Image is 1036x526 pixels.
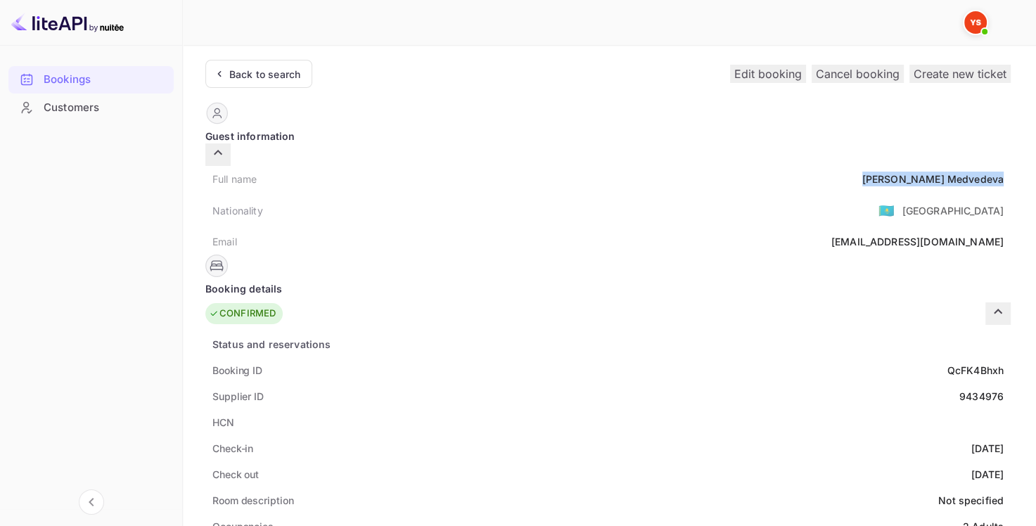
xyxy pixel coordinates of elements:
[212,493,293,508] div: Room description
[8,66,174,92] a: Bookings
[229,67,300,82] div: Back to search
[8,94,174,120] a: Customers
[878,198,895,223] span: United States
[212,203,263,218] div: Nationality
[812,65,904,83] button: Cancel booking
[212,415,234,430] div: HCN
[212,441,253,456] div: Check-in
[79,489,104,515] button: Collapse navigation
[11,11,124,34] img: LiteAPI logo
[209,307,276,321] div: CONFIRMED
[938,493,1004,508] div: Not specified
[964,11,987,34] img: Yandex Support
[862,172,1004,186] div: [PERSON_NAME] Medvedeva
[205,281,1011,296] div: Booking details
[8,94,174,122] div: Customers
[212,337,331,352] div: Status and reservations
[947,363,1004,378] div: QcFK4Bhxh
[212,363,262,378] div: Booking ID
[44,72,167,88] div: Bookings
[212,389,264,404] div: Supplier ID
[831,234,1004,249] div: [EMAIL_ADDRESS][DOMAIN_NAME]
[971,467,1004,482] div: [DATE]
[959,389,1004,404] div: 9434976
[902,203,1004,218] div: [GEOGRAPHIC_DATA]
[44,100,167,116] div: Customers
[205,129,1011,143] div: Guest information
[909,65,1011,83] button: Create new ticket
[8,66,174,94] div: Bookings
[212,234,237,249] div: Email
[212,172,257,186] div: Full name
[212,467,259,482] div: Check out
[730,65,806,83] button: Edit booking
[971,441,1004,456] div: [DATE]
